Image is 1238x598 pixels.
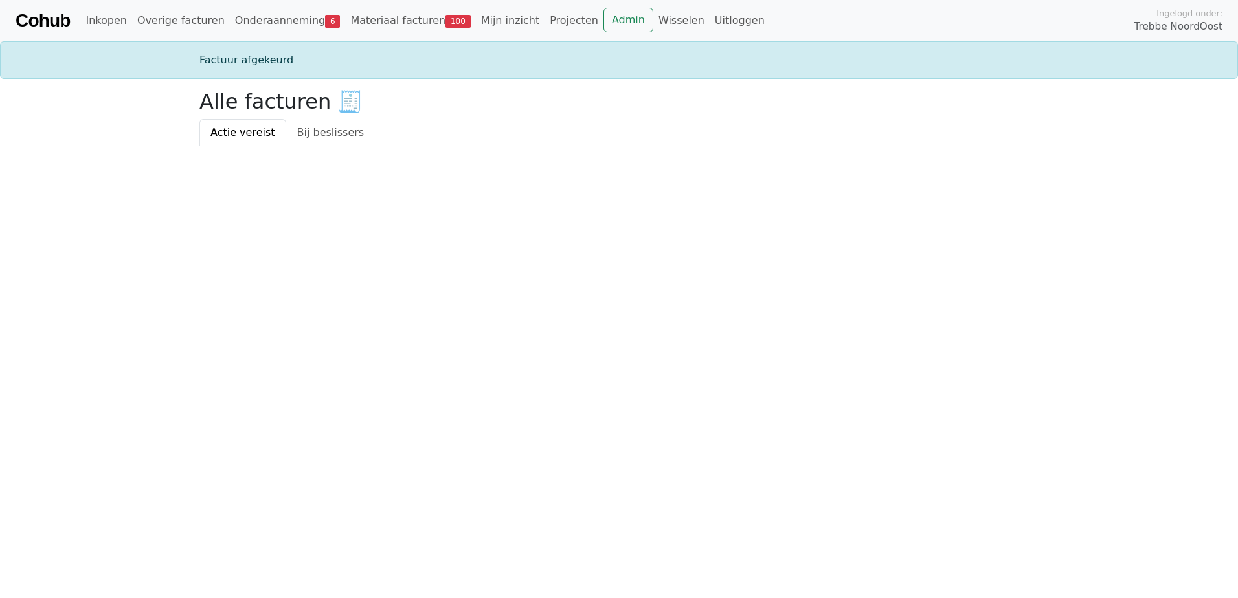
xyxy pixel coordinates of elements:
span: 100 [445,15,471,28]
a: Cohub [16,5,70,36]
a: Wisselen [653,8,710,34]
a: Inkopen [80,8,131,34]
span: 6 [325,15,340,28]
span: Ingelogd onder: [1156,7,1222,19]
a: Mijn inzicht [476,8,545,34]
a: Projecten [545,8,603,34]
a: Materiaal facturen100 [345,8,475,34]
h2: Alle facturen 🧾 [199,89,1039,114]
a: Onderaanneming6 [230,8,346,34]
a: Overige facturen [132,8,230,34]
a: Uitloggen [710,8,770,34]
a: Bij beslissers [286,119,376,146]
a: Admin [603,8,653,32]
a: Actie vereist [199,119,286,146]
div: Factuur afgekeurd [192,52,1046,68]
span: Trebbe NoordOost [1134,19,1222,34]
